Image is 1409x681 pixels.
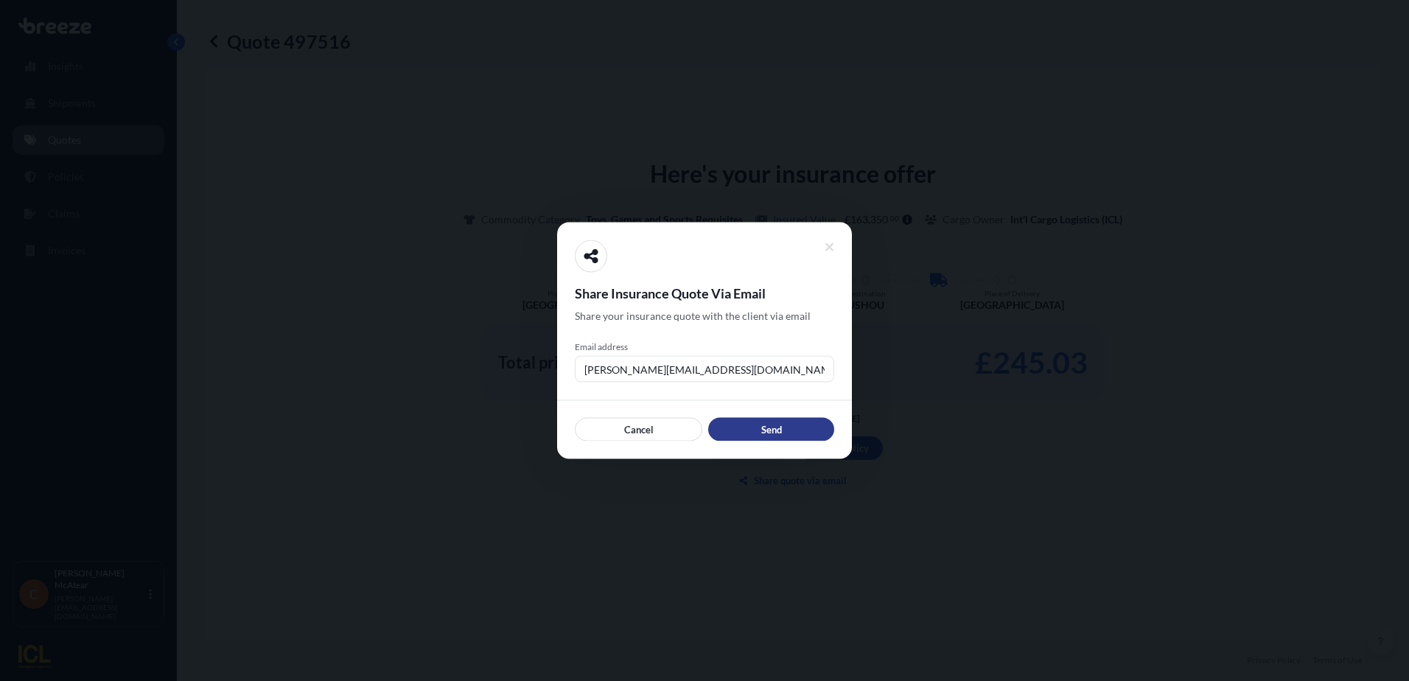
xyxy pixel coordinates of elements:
[761,422,782,437] p: Send
[575,418,702,441] button: Cancel
[575,284,834,302] span: Share Insurance Quote Via Email
[708,418,834,441] button: Send
[624,422,654,437] p: Cancel
[575,341,834,353] span: Email address
[575,309,811,324] span: Share your insurance quote with the client via email
[575,356,834,383] input: example@gmail.com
